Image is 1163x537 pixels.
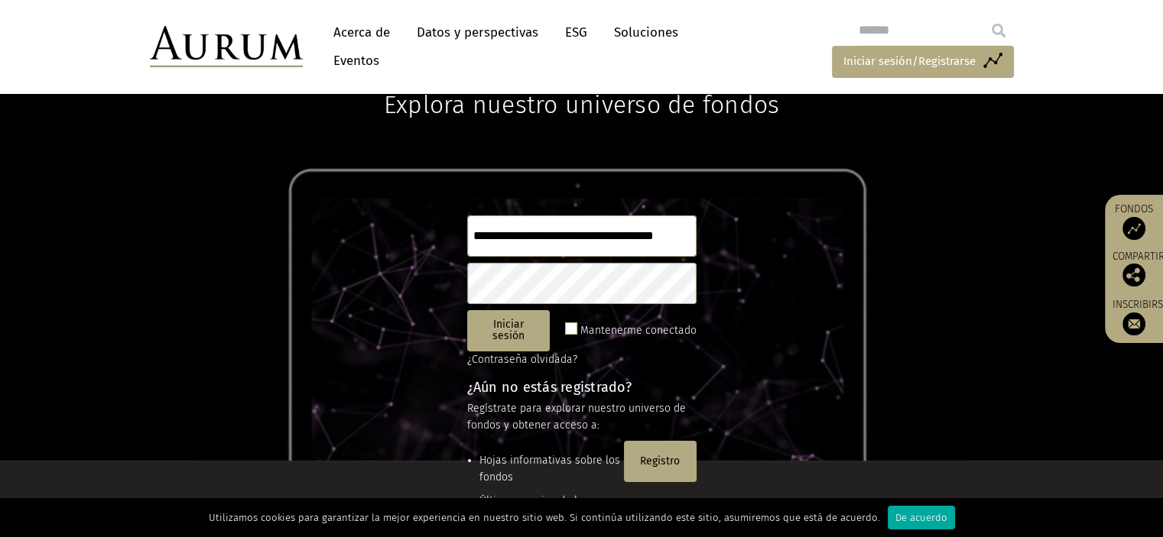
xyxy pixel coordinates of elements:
font: Acerca de [333,24,390,40]
font: Iniciar sesión/Registrarse [843,54,976,68]
img: Comparte esta publicación [1122,264,1145,286]
input: Submit [983,15,1014,46]
a: Datos y perspectivas [409,18,546,47]
button: Iniciar sesión [467,310,550,351]
font: Eventos [333,53,379,69]
font: Fondos [1115,202,1153,215]
font: Registro [640,455,680,467]
font: Utilizamos cookies para garantizar la mejor experiencia en nuestro sitio web. Si continúa utiliza... [209,512,880,523]
a: Eventos [326,47,379,75]
img: Suscríbete a nuestro boletín [1122,312,1145,335]
a: ESG [557,18,595,47]
img: Acceso a fondos [1122,217,1145,240]
a: Acerca de [326,18,398,47]
font: Últimos precios de los fondos [479,494,589,524]
font: Explora nuestro universo de fondos [384,90,780,119]
button: Registro [624,441,696,482]
font: Datos y perspectivas [417,24,538,40]
a: Fondos [1113,202,1155,240]
font: ESG [565,24,587,40]
font: De acuerdo [895,512,947,523]
font: ¿Aún no estás registrado? [467,379,632,396]
font: Hojas informativas sobre los fondos [479,454,620,484]
font: Soluciones [614,24,678,40]
img: Oro [150,26,303,67]
a: Soluciones [606,18,686,47]
a: Iniciar sesión/Registrarse [832,46,1014,78]
font: Mantenerme conectado [580,324,697,337]
font: Iniciar sesión [492,319,525,342]
a: ¿Contraseña olvidada? [467,353,577,366]
font: Regístrate para explorar nuestro universo de fondos y obtener acceso a: [467,402,686,432]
